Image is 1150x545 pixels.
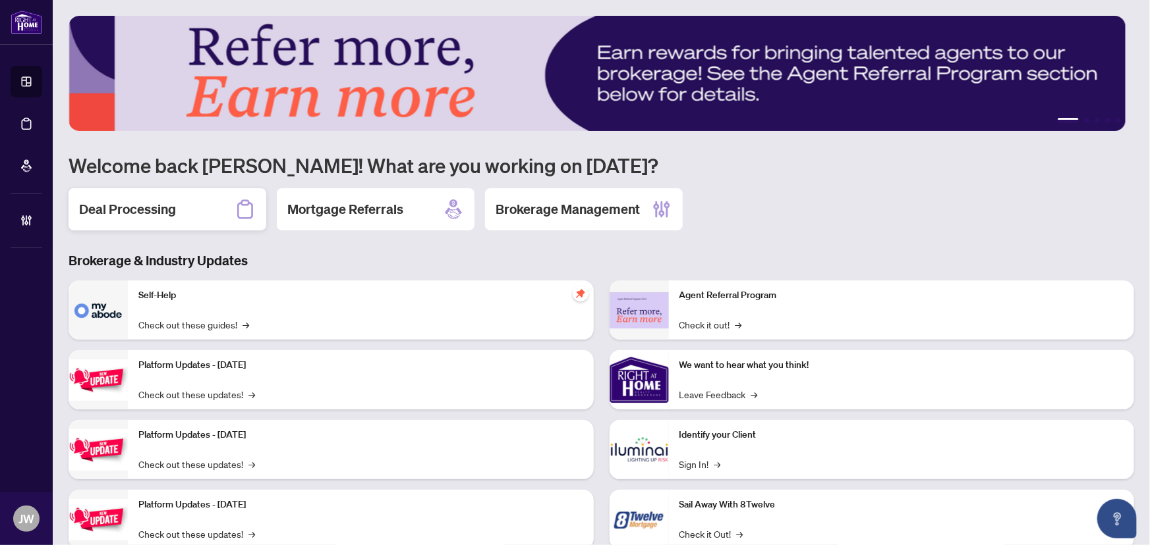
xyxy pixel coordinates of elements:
img: logo [11,10,42,34]
span: → [248,387,255,402]
a: Check out these updates!→ [138,527,255,541]
h3: Brokerage & Industry Updates [69,251,1134,270]
p: Sail Away With 8Twelve [679,498,1124,512]
img: Identify your Client [610,420,669,479]
h1: Welcome back [PERSON_NAME]! What are you working on [DATE]? [69,153,1134,178]
button: 3 [1095,118,1100,123]
a: Check it out!→ [679,317,742,332]
h2: Deal Processing [79,200,176,219]
p: Identify your Client [679,428,1124,442]
a: Check it Out!→ [679,527,743,541]
span: → [751,387,758,402]
span: pushpin [573,286,589,301]
p: Self-Help [138,288,583,303]
img: Agent Referral Program [610,292,669,328]
a: Check out these guides!→ [138,317,249,332]
p: Platform Updates - [DATE] [138,498,583,512]
a: Check out these updates!→ [138,387,255,402]
h2: Brokerage Management [496,200,640,219]
img: Platform Updates - June 23, 2025 [69,499,128,540]
img: Self-Help [69,280,128,340]
span: → [735,317,742,332]
button: Open asap [1097,499,1137,538]
a: Sign In!→ [679,457,721,471]
span: → [248,457,255,471]
a: Check out these updates!→ [138,457,255,471]
span: → [737,527,743,541]
a: Leave Feedback→ [679,387,758,402]
span: → [243,317,249,332]
h2: Mortgage Referrals [287,200,403,219]
button: 2 [1084,118,1089,123]
img: We want to hear what you think! [610,350,669,409]
button: 1 [1058,118,1079,123]
p: Platform Updates - [DATE] [138,428,583,442]
span: → [714,457,721,471]
span: JW [18,509,34,528]
p: We want to hear what you think! [679,358,1124,373]
img: Platform Updates - July 8, 2025 [69,429,128,471]
p: Platform Updates - [DATE] [138,358,583,373]
img: Slide 0 [69,16,1126,131]
button: 5 [1116,118,1121,123]
span: → [248,527,255,541]
button: 4 [1105,118,1110,123]
p: Agent Referral Program [679,288,1124,303]
img: Platform Updates - July 21, 2025 [69,359,128,401]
